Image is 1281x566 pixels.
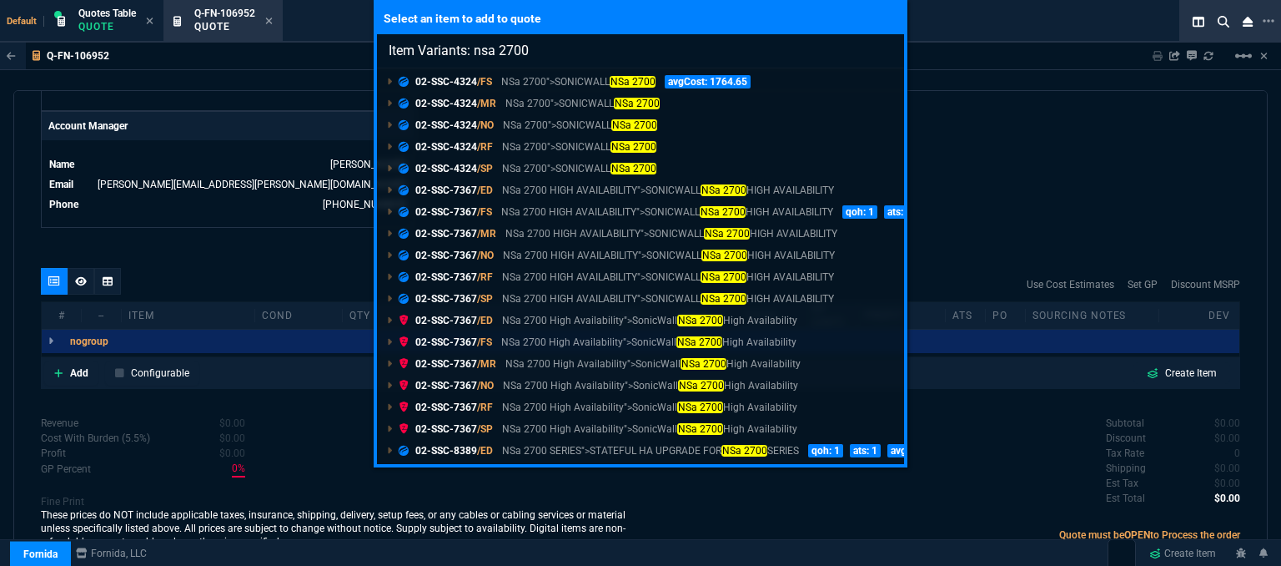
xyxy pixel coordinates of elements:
[678,380,724,392] mark: NSa 2700
[399,270,493,285] p: 02-SSC-7367
[677,315,723,326] mark: NSa 2700
[701,184,746,196] mark: NSa 2700
[501,335,796,350] p: SonicWall <mark class=
[700,206,746,218] mark: NSa 2700
[399,74,492,89] p: 02-SSC-4324
[503,378,798,393] p: SonicWall <mark class=
[477,76,492,88] span: /FS
[399,335,492,350] p: 02-SSC-7367
[502,291,834,306] p: SONICWALL <mark class=
[503,248,835,263] p: SONICWALL <mark class=
[676,336,722,348] mark: NSa 2700
[71,546,152,561] a: msbcCompanyName
[399,96,496,111] p: 02-SSC-4324
[665,75,751,88] p: avgCost: 1764.65
[477,184,493,196] span: /ED
[677,402,723,413] mark: NSa 2700
[399,183,493,198] p: 02-SSC-7367
[477,163,493,174] span: /SP
[884,205,915,219] p: ats: 1
[505,226,837,241] p: SONICWALL <mark class=
[850,444,881,457] p: ats: 1
[399,443,493,458] p: 02-SSC-8389
[611,119,657,131] mark: NSa 2700
[677,423,723,435] mark: NSa 2700
[477,402,493,413] span: /RF
[502,313,797,328] p: SonicWall <mark class=
[505,96,660,111] p: SONICWALL <mark class=
[399,139,493,154] p: 02-SSC-4324
[399,313,493,328] p: 02-SSC-7367
[477,315,493,326] span: /ED
[399,226,496,241] p: 02-SSC-7367
[477,423,493,435] span: /SP
[505,356,801,371] p: SonicWall <mark class=
[701,293,746,305] mark: NSa 2700
[704,228,750,240] mark: NSa 2700
[503,118,657,133] p: SONICWALL <mark class=
[399,291,493,306] p: 02-SSC-7367
[477,445,493,457] span: /ED
[477,228,496,240] span: /MR
[887,444,967,457] p: avgCost: 431.91
[477,358,496,370] span: /MR
[681,358,726,370] mark: NSa 2700
[399,161,493,176] p: 02-SSC-4324
[399,356,496,371] p: 02-SSC-7367
[377,3,904,34] p: Select an item to add to quote
[502,161,656,176] p: SONICWALL <mark class=
[610,163,656,174] mark: NSa 2700
[701,250,747,261] mark: NSa 2700
[502,183,834,198] p: SONICWALL <mark class=
[502,139,656,154] p: SONICWALL <mark class=
[614,98,660,109] mark: NSa 2700
[399,205,492,220] p: 02-SSC-7367
[610,76,656,88] mark: NSa 2700
[399,118,494,133] p: 02-SSC-4324
[477,250,494,261] span: /NO
[399,400,493,415] p: 02-SSC-7367
[477,98,496,109] span: /MR
[808,444,843,457] p: qoh: 1
[1143,541,1223,566] a: Create Item
[501,74,656,89] p: SONICWALL <mark class=
[502,422,797,437] p: SonicWall <mark class=
[701,271,746,283] mark: NSa 2700
[477,271,493,283] span: /RF
[377,34,904,68] input: Search...
[610,141,656,153] mark: NSa 2700
[477,206,492,218] span: /FS
[477,380,494,392] span: /NO
[721,445,767,457] mark: NSa 2700
[477,141,493,153] span: /RF
[502,270,834,285] p: SONICWALL <mark class=
[502,443,799,458] p: STATEFUL HA UPGRADE FOR <mark class=
[477,336,492,348] span: /FS
[399,248,494,263] p: 02-SSC-7367
[477,293,493,305] span: /SP
[842,205,877,219] p: qoh: 1
[399,422,493,437] p: 02-SSC-7367
[477,119,494,131] span: /NO
[502,400,797,415] p: SonicWall <mark class=
[399,378,494,393] p: 02-SSC-7367
[501,205,833,220] p: SONICWALL <mark class=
